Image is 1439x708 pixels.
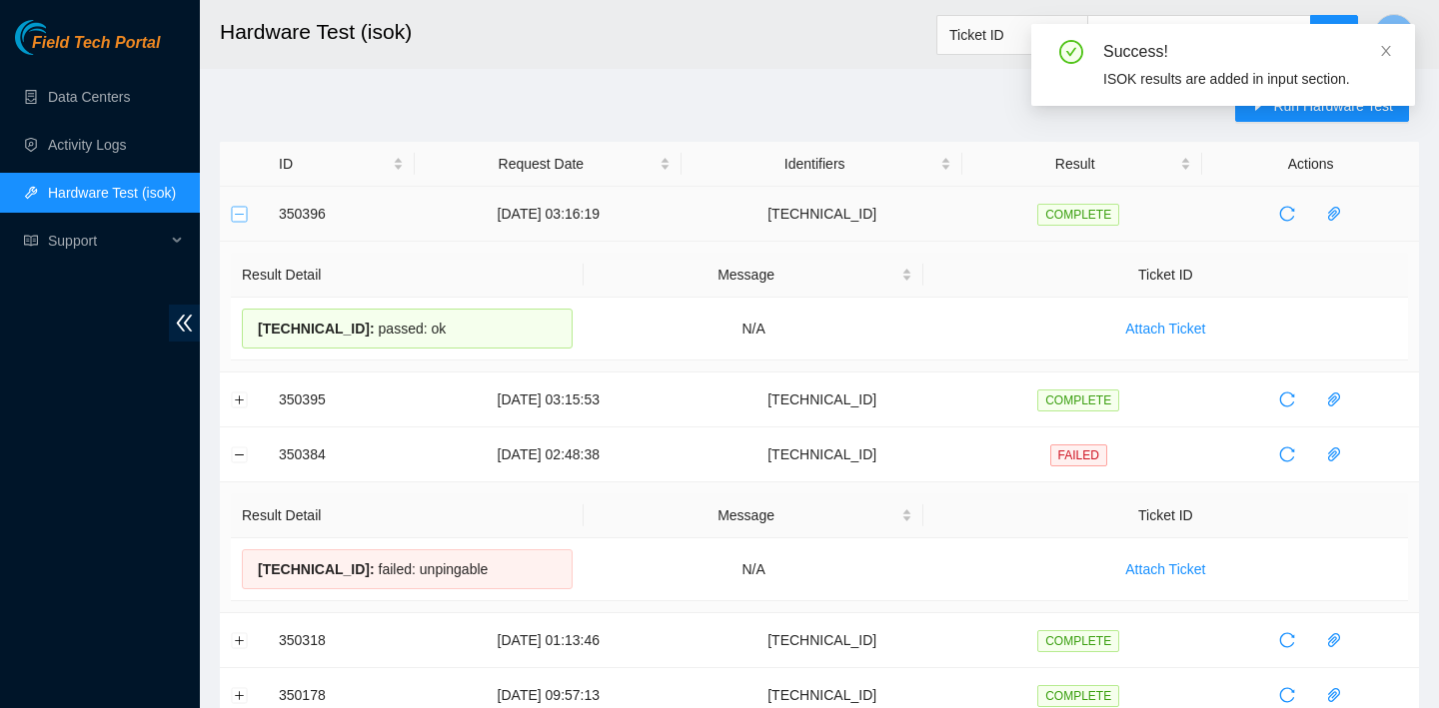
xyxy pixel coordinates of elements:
a: Akamai TechnologiesField Tech Portal [15,36,160,62]
button: C [1374,14,1414,54]
th: Result Detail [231,493,584,538]
span: read [24,234,38,248]
button: Collapse row [232,206,248,222]
span: paper-clip [1319,391,1349,407]
div: failed: unpingable [242,549,573,589]
img: Akamai Technologies [15,20,101,55]
div: Success! [1103,40,1391,64]
a: Data Centers [48,89,130,105]
button: Collapse row [232,446,248,462]
button: paper-clip [1318,438,1350,470]
button: search [1310,15,1358,55]
button: Expand row [232,391,248,407]
td: [TECHNICAL_ID] [682,372,962,427]
span: Attach Ticket [1125,558,1205,580]
a: Hardware Test (isok) [48,185,176,201]
span: paper-clip [1319,206,1349,222]
div: ISOK results are added in input section. [1103,68,1391,90]
span: double-left [169,305,200,342]
button: reload [1271,438,1303,470]
td: 350395 [268,372,415,427]
span: FAILED [1050,444,1107,466]
td: N/A [584,538,922,601]
button: paper-clip [1318,198,1350,230]
th: Result Detail [231,253,584,298]
td: [DATE] 01:13:46 [415,613,682,668]
button: paper-clip [1318,383,1350,415]
span: check-circle [1059,40,1083,64]
span: close [1379,44,1393,58]
div: passed: ok [242,309,573,349]
td: 350384 [268,427,415,482]
th: Actions [1202,142,1419,187]
td: [TECHNICAL_ID] [682,187,962,242]
button: Attach Ticket [1109,553,1221,585]
button: reload [1271,198,1303,230]
span: paper-clip [1319,632,1349,648]
span: paper-clip [1319,687,1349,703]
span: Attach Ticket [1125,318,1205,340]
span: Support [48,221,166,261]
button: Attach Ticket [1109,313,1221,345]
span: reload [1272,632,1302,648]
span: reload [1272,206,1302,222]
span: paper-clip [1319,446,1349,462]
td: [DATE] 03:16:19 [415,187,682,242]
td: [TECHNICAL_ID] [682,613,962,668]
td: 350396 [268,187,415,242]
span: COMPLETE [1037,685,1119,707]
td: N/A [584,298,922,360]
button: Expand row [232,687,248,703]
button: Expand row [232,632,248,648]
th: Ticket ID [923,253,1408,298]
span: Ticket ID [949,20,1075,50]
span: COMPLETE [1037,204,1119,226]
a: Activity Logs [48,137,127,153]
button: reload [1271,624,1303,656]
span: C [1388,22,1400,47]
button: paper-clip [1318,624,1350,656]
td: [TECHNICAL_ID] [682,427,962,482]
span: reload [1272,391,1302,407]
span: reload [1272,687,1302,703]
span: COMPLETE [1037,389,1119,411]
td: [DATE] 02:48:38 [415,427,682,482]
td: 350318 [268,613,415,668]
th: Ticket ID [923,493,1408,538]
td: [DATE] 03:15:53 [415,372,682,427]
button: reload [1271,383,1303,415]
span: COMPLETE [1037,630,1119,652]
input: Enter text here... [1087,15,1311,55]
span: Field Tech Portal [32,34,160,53]
span: [TECHNICAL_ID] : [258,321,375,337]
span: [TECHNICAL_ID] : [258,561,375,577]
span: reload [1272,446,1302,462]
